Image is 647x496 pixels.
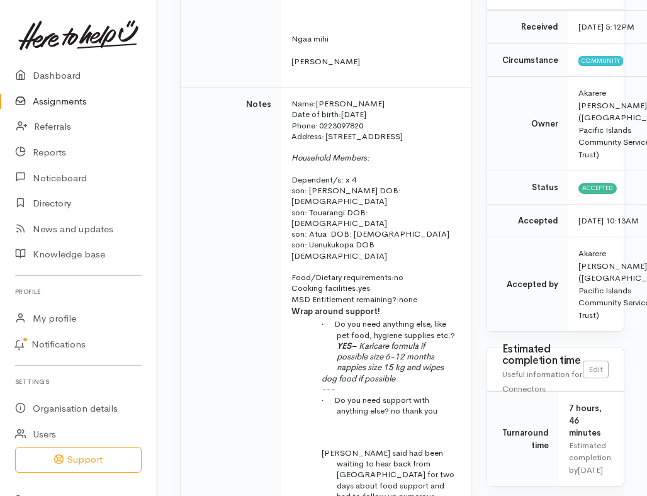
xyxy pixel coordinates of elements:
time: [DATE] 5:12PM [578,21,634,32]
div: Estimated completion by [569,439,611,476]
p: [PERSON_NAME] [291,55,456,68]
span: 7 hours, 46 minutes [569,403,602,438]
time: [DATE] [578,465,603,475]
span: Wrap around support! [291,306,380,317]
span: Cooking facilities: [291,283,358,293]
span: --- [322,384,335,395]
span: Food/Dietary requirements: [291,272,394,283]
span: no [394,272,403,283]
span: none [399,294,417,305]
span: son: Touarangi DOB: [DEMOGRAPHIC_DATA] [291,207,387,228]
span: 0223097820 [319,120,363,131]
td: Received [487,11,568,44]
button: Support [15,447,142,473]
span: [STREET_ADDRESS] [325,131,403,142]
span: [DATE] [341,109,366,120]
td: Accepted by [487,237,568,332]
a: Edit [583,361,609,379]
span: Do you n [334,395,367,405]
td: Circumstance [487,43,568,77]
span: dog food if possible [322,373,395,384]
span: Phone: [291,120,318,131]
span: yes [358,283,370,293]
td: Accepted [487,204,568,237]
h6: Settings [15,373,142,390]
span: · [322,319,334,329]
span: Community [578,56,623,66]
span: YES [337,341,351,351]
h3: Estimated completion time [502,344,583,367]
td: Status [487,171,568,205]
span: Date of birth: [291,109,341,120]
span: Do you need anything else, like pet food, hygiene supplies etc.? [334,318,455,340]
span: Name: [291,98,316,109]
span: Useful information for Connectors [502,369,582,394]
span: MSD Entitlement remaining?: [291,294,399,305]
span: Dependent/s: x 4 [291,174,356,185]
td: Owner [487,77,568,171]
span: son: Atua DOB: [DEMOGRAPHIC_DATA] [291,228,449,239]
time: [DATE] 10:13AM [578,215,639,226]
span: Accepted [578,183,617,193]
span: son: Uenukukopa DOB [DEMOGRAPHIC_DATA] [291,239,387,261]
span: – Karicare formula if possible size 6-12 months nappies size 15 kg and wipes [337,341,444,373]
span: eed support with anything else? no thank you [337,395,437,416]
span: Household Members: [291,152,369,163]
span: · [322,395,334,405]
span: son: [PERSON_NAME] DOB: [DEMOGRAPHIC_DATA] [291,185,401,206]
td: Turnaround time [487,392,559,487]
p: Ngaa mihi [291,33,456,45]
span: Address: [291,131,324,142]
h6: Profile [15,283,142,300]
span: [PERSON_NAME] [316,98,385,109]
